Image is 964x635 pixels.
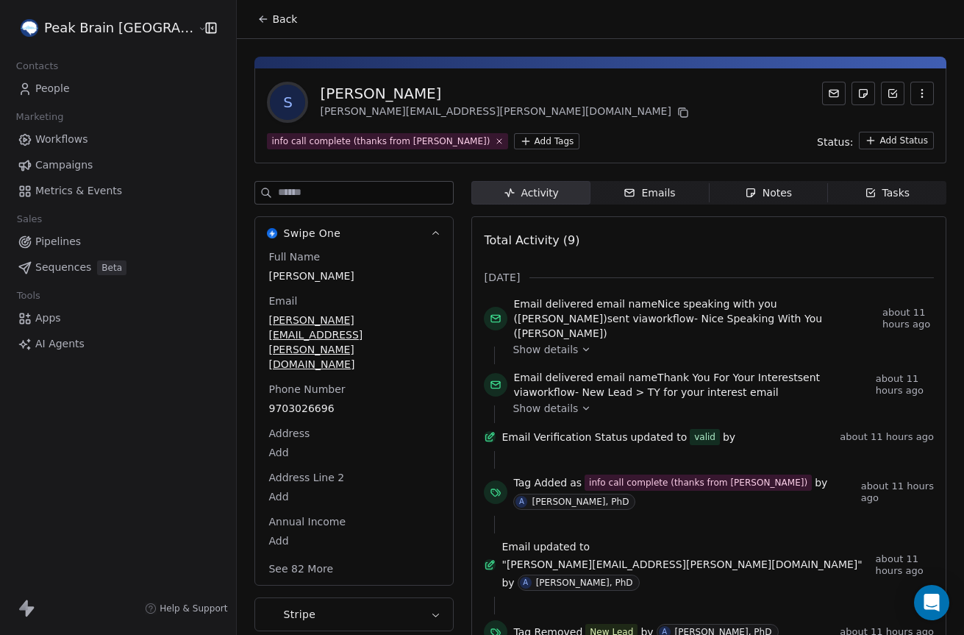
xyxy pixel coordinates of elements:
[12,77,224,101] a: People
[265,514,349,529] span: Annual Income
[513,298,593,310] span: Email delivered
[817,135,853,149] span: Status:
[589,476,807,489] div: info call complete (thanks from [PERSON_NAME])
[501,430,627,444] span: Email Verification Status
[18,15,188,40] button: Peak Brain [GEOGRAPHIC_DATA]
[859,132,934,149] button: Add Status
[513,342,578,357] span: Show details
[513,297,876,341] span: email name sent via workflow -
[536,578,633,588] div: [PERSON_NAME], PhD
[12,255,224,280] a: SequencesBeta
[484,270,520,285] span: [DATE]
[861,480,934,504] span: about 11 hours ago
[582,386,778,398] span: New Lead > TY for your interest email
[513,475,567,490] span: Tag Added
[523,577,528,589] div: A
[815,475,827,490] span: by
[268,401,440,416] span: 9703026696
[35,336,85,352] span: AI Agents
[260,556,342,582] button: See 82 More
[35,311,61,326] span: Apps
[630,430,687,444] span: updated to
[249,6,306,32] button: Back
[624,185,675,201] div: Emails
[283,226,340,241] span: Swipe One
[265,249,323,264] span: Full Name
[514,133,580,149] button: Add Tags
[865,185,910,201] div: Tasks
[97,260,126,275] span: Beta
[12,153,224,177] a: Campaigns
[320,104,691,121] div: [PERSON_NAME][EMAIL_ADDRESS][PERSON_NAME][DOMAIN_NAME]
[267,228,277,238] img: Swipe One
[570,475,582,490] span: as
[876,373,934,397] span: about 11 hours ago
[876,553,934,577] span: about 11 hours ago
[914,585,949,620] div: Open Intercom Messenger
[513,370,869,400] span: email name sent via workflow -
[501,539,530,554] span: Email
[484,233,579,247] span: Total Activity (9)
[320,83,691,104] div: [PERSON_NAME]
[501,575,514,590] span: by
[255,249,453,585] div: Swipe OneSwipe One
[533,539,590,554] span: updated to
[268,445,440,460] span: Add
[723,430,735,444] span: by
[21,19,38,37] img: Peak%20Brain%20Logo.png
[35,132,88,147] span: Workflows
[283,607,315,622] span: Stripe
[268,269,440,283] span: [PERSON_NAME]
[10,208,49,230] span: Sales
[271,135,490,148] div: info call complete (thanks from [PERSON_NAME])
[519,496,524,508] div: A
[35,234,81,249] span: Pipelines
[35,183,122,199] span: Metrics & Events
[10,285,46,307] span: Tools
[265,382,348,397] span: Phone Number
[265,294,300,308] span: Email
[35,260,91,275] span: Sequences
[10,55,65,77] span: Contacts
[160,603,227,614] span: Help & Support
[513,342,924,357] a: Show details
[513,401,924,416] a: Show details
[255,598,453,631] button: StripeStripe
[10,106,70,128] span: Marketing
[270,85,305,120] span: S
[882,307,934,330] span: about 11 hours ago
[272,12,297,26] span: Back
[745,185,792,201] div: Notes
[268,533,440,548] span: Add
[12,127,224,152] a: Workflows
[501,557,862,572] span: "[PERSON_NAME][EMAIL_ADDRESS][PERSON_NAME][DOMAIN_NAME]"
[12,306,224,330] a: Apps
[268,313,440,372] span: [PERSON_NAME][EMAIL_ADDRESS][PERSON_NAME][DOMAIN_NAME]
[255,217,453,249] button: Swipe OneSwipe One
[694,430,715,444] div: valid
[267,609,277,620] img: Stripe
[44,18,194,38] span: Peak Brain [GEOGRAPHIC_DATA]
[145,603,227,614] a: Help & Support
[12,230,224,254] a: Pipelines
[513,401,578,416] span: Show details
[265,470,347,485] span: Address Line 2
[265,426,313,441] span: Address
[268,489,440,504] span: Add
[35,157,93,173] span: Campaigns
[12,332,224,356] a: AI Agents
[12,179,224,203] a: Metrics & Events
[532,497,629,507] div: [PERSON_NAME], PhD
[513,372,593,383] span: Email delivered
[35,81,70,96] span: People
[840,431,934,443] span: about 11 hours ago
[657,372,798,383] span: Thank You For Your Interest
